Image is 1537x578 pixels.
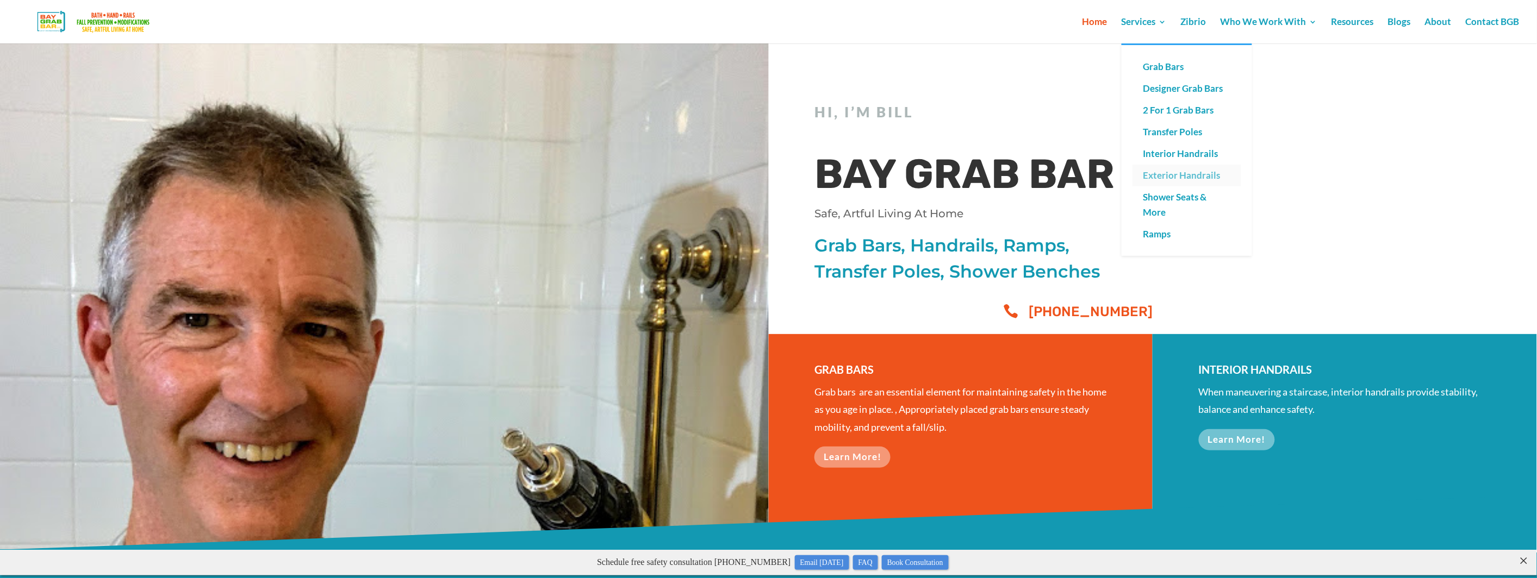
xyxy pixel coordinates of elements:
[853,5,878,20] a: FAQ
[814,206,1141,221] p: Safe, Artful Living At Home
[1132,186,1241,223] a: Shower Seats & More
[814,361,1106,383] h3: GRAB BARS
[1029,304,1153,319] span: [PHONE_NUMBER]
[1122,18,1167,43] a: Services
[1519,3,1529,13] close: ×
[1132,121,1241,143] a: Transfer Poles
[814,386,1106,433] span: Grab bars are an essential element for maintaining safety in the home as you age in place. , Appr...
[1388,18,1411,43] a: Blogs
[1331,18,1374,43] a: Resources
[1082,18,1107,43] a: Home
[1199,429,1275,450] a: Learn More!
[1132,78,1241,99] a: Designer Grab Bars
[1199,361,1491,383] h3: INTERIOR HANDRAILS
[1466,18,1520,43] a: Contact BGB
[1003,304,1018,319] span: 
[26,4,1520,21] p: Schedule free safety consultation [PHONE_NUMBER]
[814,447,891,468] a: Learn More!
[18,8,171,36] img: Bay Grab Bar
[1132,165,1241,186] a: Exterior Handrails
[1425,18,1452,43] a: About
[1132,223,1241,245] a: Ramps
[1181,18,1206,43] a: Zibrio
[1199,386,1478,415] span: When maneuvering a staircase, interior handrails provide stability, balance and enhance safety.
[814,104,1141,126] h2: Hi, I’m Bill
[814,233,1141,285] p: Grab Bars, Handrails, Ramps, Transfer Poles, Shower Benches
[814,148,1141,206] h1: BAY GRAB BAR
[1221,18,1317,43] a: Who We Work With
[1132,143,1241,165] a: Interior Handrails
[795,5,849,20] a: Email [DATE]
[1132,56,1241,78] a: Grab Bars
[882,5,949,20] a: Book Consultation
[1132,99,1241,121] a: 2 For 1 Grab Bars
